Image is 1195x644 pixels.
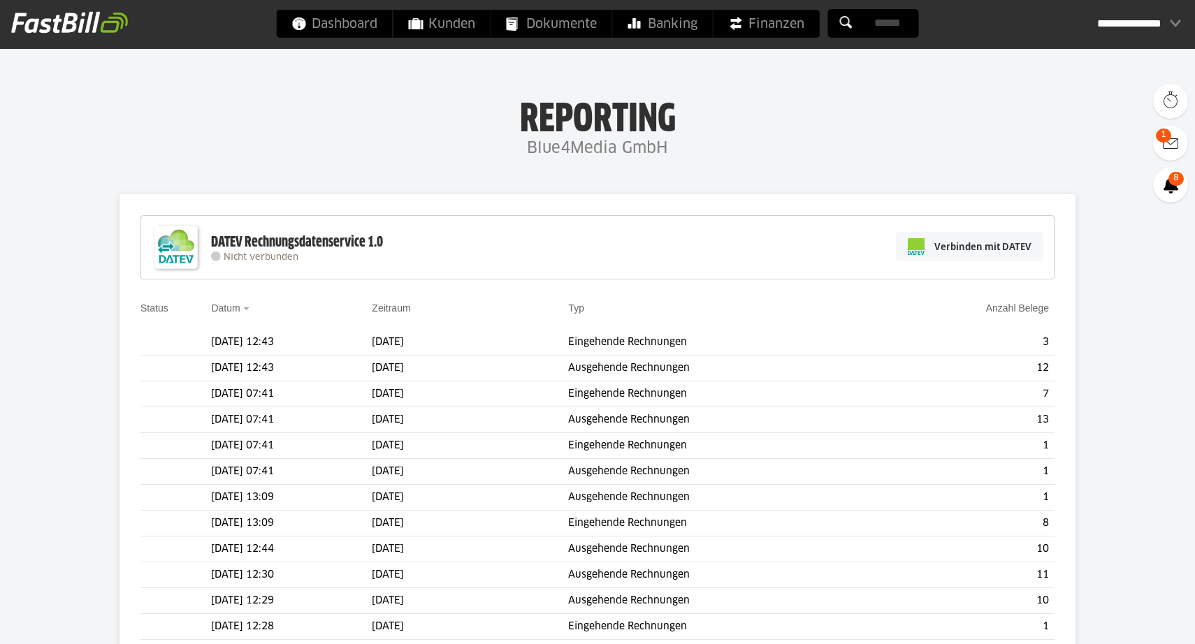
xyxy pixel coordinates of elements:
td: Ausgehende Rechnungen [568,485,879,511]
td: Ausgehende Rechnungen [568,407,879,433]
td: 3 [879,330,1055,356]
td: [DATE] 12:43 [211,356,372,381]
td: [DATE] [372,407,568,433]
td: [DATE] 12:43 [211,330,372,356]
td: [DATE] 13:09 [211,485,372,511]
span: 8 [1168,172,1184,186]
a: Finanzen [714,10,820,38]
td: [DATE] [372,356,568,381]
td: [DATE] 12:29 [211,588,372,614]
a: 1 [1153,126,1188,161]
td: Ausgehende Rechnungen [568,588,879,614]
td: 13 [879,407,1055,433]
td: 10 [879,536,1055,562]
img: sort_desc.gif [243,307,252,310]
td: [DATE] [372,562,568,588]
td: [DATE] 07:41 [211,381,372,407]
td: [DATE] 12:44 [211,536,372,562]
img: DATEV-Datenservice Logo [148,219,204,275]
a: Datum [211,302,240,314]
td: [DATE] 07:41 [211,407,372,433]
td: [DATE] [372,536,568,562]
td: 1 [879,433,1055,459]
td: Eingehende Rechnungen [568,614,879,640]
td: 7 [879,381,1055,407]
td: [DATE] [372,433,568,459]
td: [DATE] [372,330,568,356]
td: 10 [879,588,1055,614]
td: Eingehende Rechnungen [568,330,879,356]
iframe: Öffnet ein Widget, in dem Sie weitere Informationen finden [1086,602,1181,637]
a: Dokumente [491,10,612,38]
td: [DATE] 07:41 [211,433,372,459]
td: 12 [879,356,1055,381]
td: Ausgehende Rechnungen [568,536,879,562]
span: Banking [628,10,697,38]
a: Banking [613,10,713,38]
td: 1 [879,459,1055,485]
td: 11 [879,562,1055,588]
img: fastbill_logo_white.png [11,11,128,34]
td: [DATE] 12:28 [211,614,372,640]
a: Status [140,302,168,314]
a: Anzahl Belege [986,302,1049,314]
td: Eingehende Rechnungen [568,433,879,459]
td: [DATE] [372,459,568,485]
td: 1 [879,614,1055,640]
span: Kunden [409,10,475,38]
td: [DATE] [372,588,568,614]
a: Verbinden mit DATEV [896,232,1043,261]
td: Ausgehende Rechnungen [568,459,879,485]
td: Eingehende Rechnungen [568,511,879,536]
td: [DATE] 12:30 [211,562,372,588]
span: Dashboard [292,10,377,38]
span: 1 [1156,129,1171,142]
a: Dashboard [277,10,393,38]
div: DATEV Rechnungsdatenservice 1.0 [211,233,383,251]
td: [DATE] [372,381,568,407]
a: Zeitraum [372,302,410,314]
a: 8 [1153,168,1188,203]
td: [DATE] [372,511,568,536]
td: Ausgehende Rechnungen [568,356,879,381]
span: Dokumente [507,10,597,38]
td: [DATE] 07:41 [211,459,372,485]
a: Kunden [393,10,491,38]
td: [DATE] 13:09 [211,511,372,536]
td: [DATE] [372,614,568,640]
td: Ausgehende Rechnungen [568,562,879,588]
td: [DATE] [372,485,568,511]
td: 1 [879,485,1055,511]
td: Eingehende Rechnungen [568,381,879,407]
img: pi-datev-logo-farbig-24.svg [908,238,925,255]
h1: Reporting [140,98,1055,135]
a: Typ [568,302,584,314]
span: Verbinden mit DATEV [934,240,1031,254]
span: Finanzen [729,10,804,38]
span: Nicht verbunden [224,253,298,262]
td: 8 [879,511,1055,536]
